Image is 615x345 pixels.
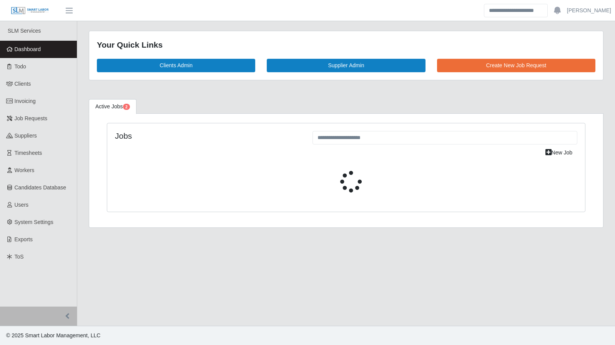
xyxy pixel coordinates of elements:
span: Workers [15,167,35,173]
input: Search [484,4,548,17]
a: New Job [540,146,577,159]
a: Active Jobs [89,99,136,114]
div: Your Quick Links [97,39,595,51]
span: Pending Jobs [123,104,130,110]
span: Dashboard [15,46,41,52]
span: Suppliers [15,133,37,139]
span: System Settings [15,219,53,225]
a: Supplier Admin [267,59,425,72]
span: Candidates Database [15,184,66,191]
span: ToS [15,254,24,260]
span: Invoicing [15,98,36,104]
span: Users [15,202,29,208]
a: [PERSON_NAME] [567,7,611,15]
span: SLM Services [8,28,41,34]
span: Job Requests [15,115,48,121]
span: © 2025 Smart Labor Management, LLC [6,332,100,338]
h4: Jobs [115,131,301,141]
span: Timesheets [15,150,42,156]
span: Todo [15,63,26,70]
img: SLM Logo [11,7,49,15]
a: Clients Admin [97,59,255,72]
span: Clients [15,81,31,87]
a: Create New Job Request [437,59,595,72]
span: Exports [15,236,33,242]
